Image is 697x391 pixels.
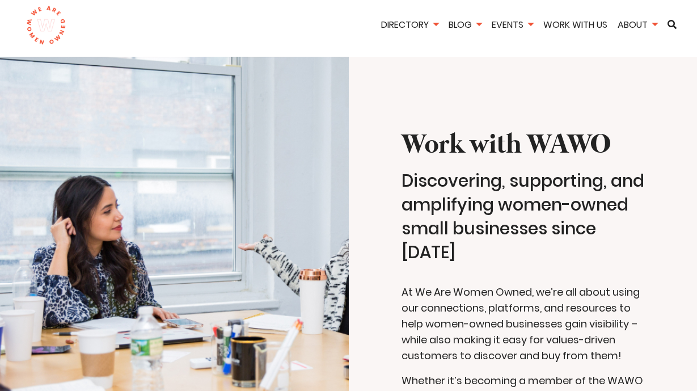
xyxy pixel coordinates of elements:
[402,169,645,264] h4: Discovering, supporting, and amplifying women-owned small businesses since [DATE]
[377,18,442,31] a: Directory
[445,18,485,31] a: Blog
[26,6,66,45] img: logo
[488,18,537,31] a: Events
[664,20,681,29] a: Search
[402,284,645,364] p: At We Are Women Owned, we’re all about using our connections, platforms, and resources to help wo...
[402,127,645,165] h1: Work with WAWO
[377,18,442,34] li: Directory
[614,18,661,31] a: About
[539,18,611,31] a: Work With Us
[614,18,661,34] li: About
[488,18,537,34] li: Events
[445,18,485,34] li: Blog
